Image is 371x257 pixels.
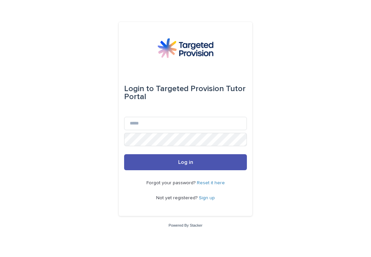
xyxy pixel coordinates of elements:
[157,38,214,58] img: M5nRWzHhSzIhMunXDL62
[124,154,247,170] button: Log in
[178,160,193,165] span: Log in
[146,181,197,185] span: Forgot your password?
[168,223,202,227] a: Powered By Stacker
[197,181,225,185] a: Reset it here
[199,196,215,200] a: Sign up
[124,85,154,93] span: Login to
[156,196,199,200] span: Not yet registered?
[124,79,247,106] div: Targeted Provision Tutor Portal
